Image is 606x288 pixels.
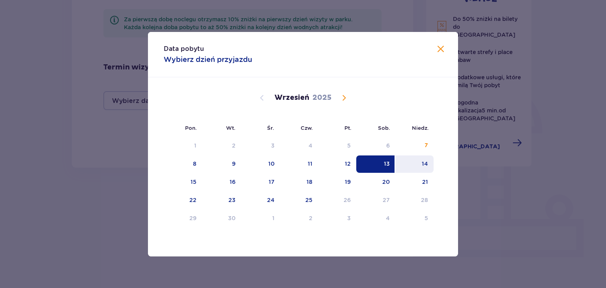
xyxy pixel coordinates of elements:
[194,142,196,150] div: 1
[395,137,434,155] td: Choose niedziela, 7 września 2025 as your check-out date. It’s available.
[280,137,318,155] td: Not available. czwartek, 4 września 2025
[318,137,356,155] td: Not available. piątek, 5 września 2025
[309,142,312,150] div: 4
[164,55,252,64] p: Wybierz dzień przyjazdu
[318,155,356,173] td: Choose piątek, 12 września 2025 as your check-out date. It’s available.
[356,155,395,173] td: Selected as start date. sobota, 13 września 2025
[395,155,434,173] td: Choose niedziela, 14 września 2025 as your check-out date. It’s available.
[202,155,241,173] td: Choose wtorek, 9 września 2025 as your check-out date. It’s available.
[301,125,313,131] small: Czw.
[271,142,275,150] div: 3
[241,155,280,173] td: Choose środa, 10 września 2025 as your check-out date. It’s available.
[344,125,352,131] small: Pt.
[347,142,351,150] div: 5
[308,160,312,168] div: 11
[356,137,395,155] td: Not available. sobota, 6 września 2025
[202,137,241,155] td: Not available. wtorek, 2 września 2025
[148,77,458,241] div: Calendar
[312,93,331,103] p: 2025
[280,155,318,173] td: Choose czwartek, 11 września 2025 as your check-out date. It’s available.
[378,125,390,131] small: Sob.
[384,160,390,168] div: 13
[241,137,280,155] td: Not available. środa, 3 września 2025
[164,137,202,155] td: Not available. poniedziałek, 1 września 2025
[232,142,236,150] div: 2
[267,125,274,131] small: Śr.
[226,125,236,131] small: Wt.
[164,155,202,173] td: Choose poniedziałek, 8 września 2025 as your check-out date. It’s available.
[386,142,390,150] div: 6
[412,125,429,131] small: Niedz.
[185,125,197,131] small: Pon.
[193,160,196,168] div: 8
[275,93,309,103] p: Wrzesień
[345,160,351,168] div: 12
[164,45,204,53] p: Data pobytu
[232,160,236,168] div: 9
[268,160,275,168] div: 10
